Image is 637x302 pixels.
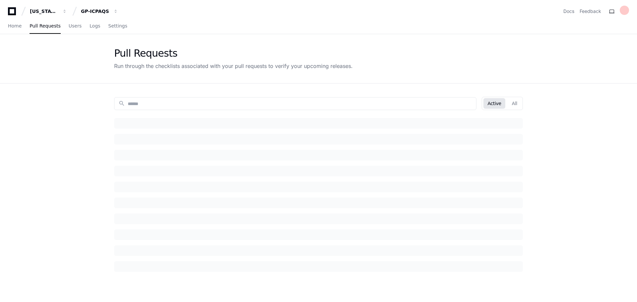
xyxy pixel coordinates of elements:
[8,24,22,28] span: Home
[508,98,521,109] button: All
[30,24,60,28] span: Pull Requests
[27,5,70,17] button: [US_STATE] Pacific
[580,8,601,15] button: Feedback
[90,24,100,28] span: Logs
[563,8,574,15] a: Docs
[30,19,60,34] a: Pull Requests
[90,19,100,34] a: Logs
[108,24,127,28] span: Settings
[69,24,82,28] span: Users
[30,8,58,15] div: [US_STATE] Pacific
[81,8,109,15] div: GP-ICPAQS
[108,19,127,34] a: Settings
[118,100,125,107] mat-icon: search
[69,19,82,34] a: Users
[78,5,121,17] button: GP-ICPAQS
[483,98,505,109] button: Active
[8,19,22,34] a: Home
[114,47,353,59] div: Pull Requests
[114,62,353,70] div: Run through the checklists associated with your pull requests to verify your upcoming releases.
